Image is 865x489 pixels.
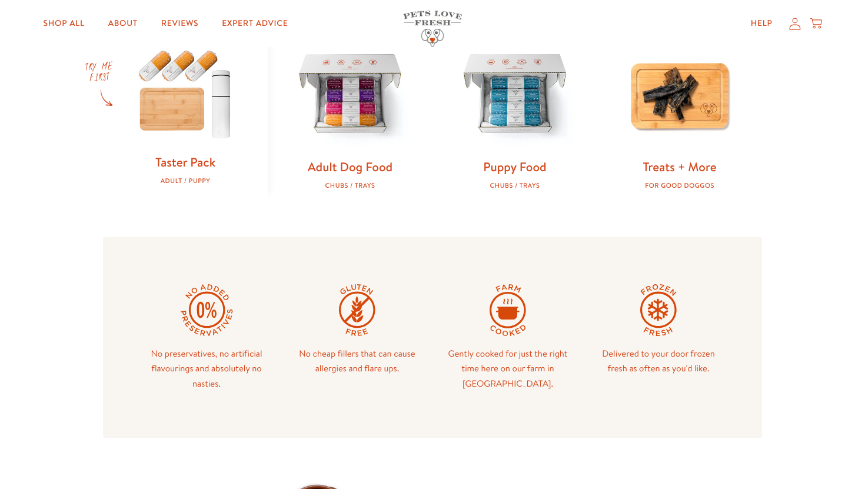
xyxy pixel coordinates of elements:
[483,158,546,175] a: Puppy Food
[287,182,414,189] div: Chubs / Trays
[593,346,724,376] p: Delivered to your door frozen fresh as often as you'd like.
[34,12,94,35] a: Shop All
[616,182,743,189] div: For good doggos
[643,158,716,175] a: Treats + More
[291,346,423,376] p: No cheap fillers that can cause allergies and flare ups.
[403,11,462,46] img: Pets Love Fresh
[442,346,574,391] p: Gently cooked for just the right time here on our farm in [GEOGRAPHIC_DATA].
[308,158,392,175] a: Adult Dog Food
[155,154,215,171] a: Taster Pack
[451,182,578,189] div: Chubs / Trays
[141,346,272,391] p: No preservatives, no artificial flavourings and absolutely no nasties.
[122,177,249,185] div: Adult / Puppy
[741,12,782,35] a: Help
[152,12,208,35] a: Reviews
[212,12,297,35] a: Expert Advice
[99,12,147,35] a: About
